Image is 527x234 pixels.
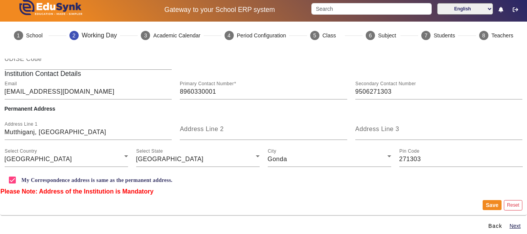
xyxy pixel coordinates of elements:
[73,32,76,40] span: 2
[153,32,200,40] div: Academic Calendar
[355,126,399,132] mat-label: Address Line 3
[399,149,419,154] mat-label: Pin Code
[434,32,455,40] div: Students
[424,32,427,40] span: 7
[5,149,37,154] mat-label: Select Country
[488,222,502,230] span: Back
[369,32,372,40] span: 6
[136,6,304,14] h5: Gateway to your School ERP system
[82,31,117,40] div: Working Day
[5,57,172,67] input: UDISE Code
[5,106,56,112] b: Permanent Address
[5,128,172,137] input: Address Line 1
[0,188,527,195] h6: Please Note: Address of the Institution is Mandatory
[5,122,37,127] mat-label: Address Line 1
[180,128,347,137] input: Address Line 2
[483,200,502,210] button: Save
[5,56,42,62] mat-label: UDISE Code
[144,32,147,40] span: 3
[5,81,17,86] mat-label: Email
[323,32,342,40] div: Class
[5,87,172,96] input: Email
[399,155,523,164] input: Pin Code
[136,156,204,162] span: [GEOGRAPHIC_DATA]
[180,81,234,86] mat-label: Primary Contact Number
[228,32,231,40] span: 4
[180,126,224,132] mat-label: Address Line 2
[268,156,287,162] span: Gonda
[5,156,72,162] span: [GEOGRAPHIC_DATA]
[483,219,508,233] button: Back
[509,221,522,231] button: Next
[268,149,276,154] mat-label: City
[378,32,397,40] div: Subject
[136,149,163,154] mat-label: Select State
[355,128,523,137] input: Address Line 3
[180,87,347,96] input: Primary Contact Number
[20,177,173,183] label: My Correspondence address is same as the permanent address.
[355,87,523,96] input: Secondary Contact Number
[237,32,286,40] div: Period Configuration
[313,32,316,40] span: 5
[0,70,527,78] h5: Institution Contact Details
[26,32,46,40] div: School
[311,3,431,15] input: Search
[482,32,485,40] span: 8
[504,200,522,210] button: Reset
[492,32,513,40] div: Teachers
[17,32,20,40] span: 1
[355,81,416,86] mat-label: Secondary Contact Number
